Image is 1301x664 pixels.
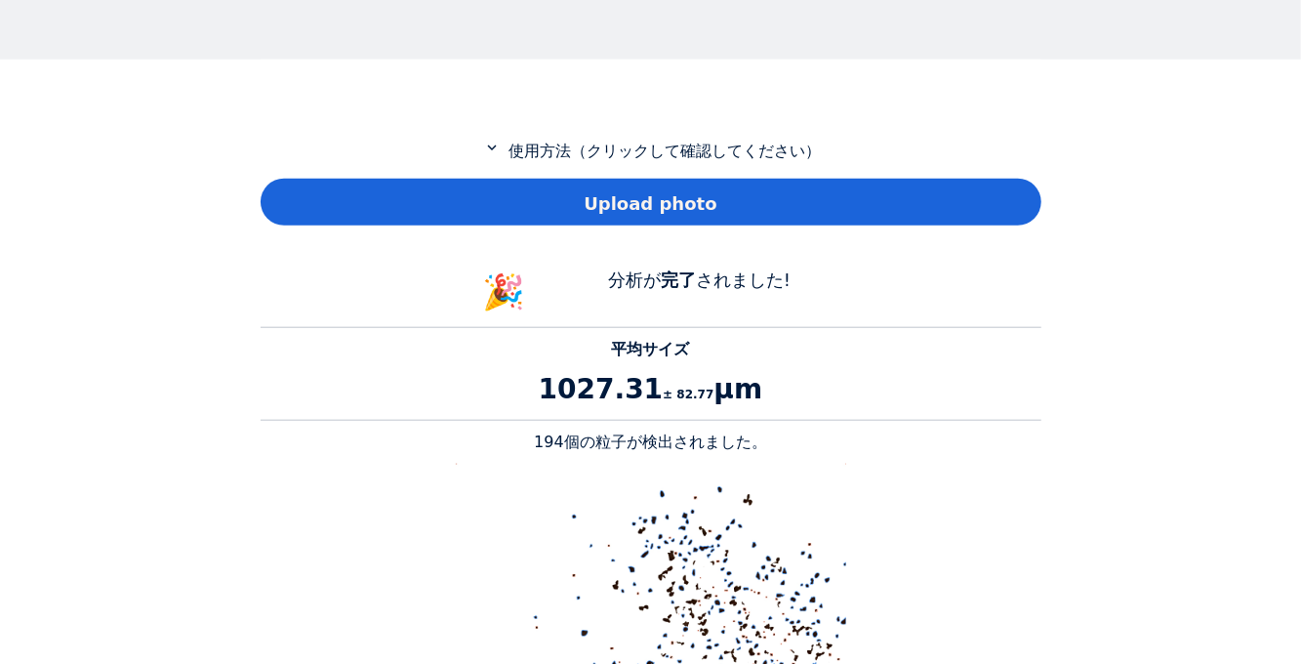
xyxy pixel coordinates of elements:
[483,272,526,311] span: 🎉
[261,338,1041,361] p: 平均サイズ
[261,431,1041,454] p: 194個の粒子が検出されました。
[480,139,504,156] mat-icon: expand_more
[261,139,1041,163] p: 使用方法（クリックして確認してください）
[663,388,713,401] span: ± 82.77
[661,270,696,290] b: 完了
[261,369,1041,410] p: 1027.31 μm
[584,190,716,217] span: Upload photo
[553,267,846,318] div: 分析が されました!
